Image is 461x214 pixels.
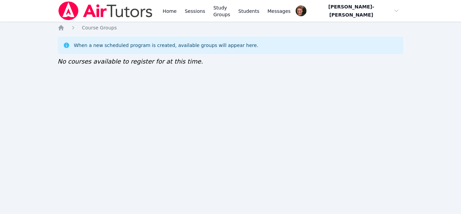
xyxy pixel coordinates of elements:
div: When a new scheduled program is created, available groups will appear here. [74,42,259,49]
nav: Breadcrumb [58,24,404,31]
span: Messages [268,8,291,15]
span: No courses available to register for at this time. [58,58,203,65]
a: Course Groups [82,24,117,31]
span: Course Groups [82,25,117,30]
img: Air Tutors [58,1,153,20]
